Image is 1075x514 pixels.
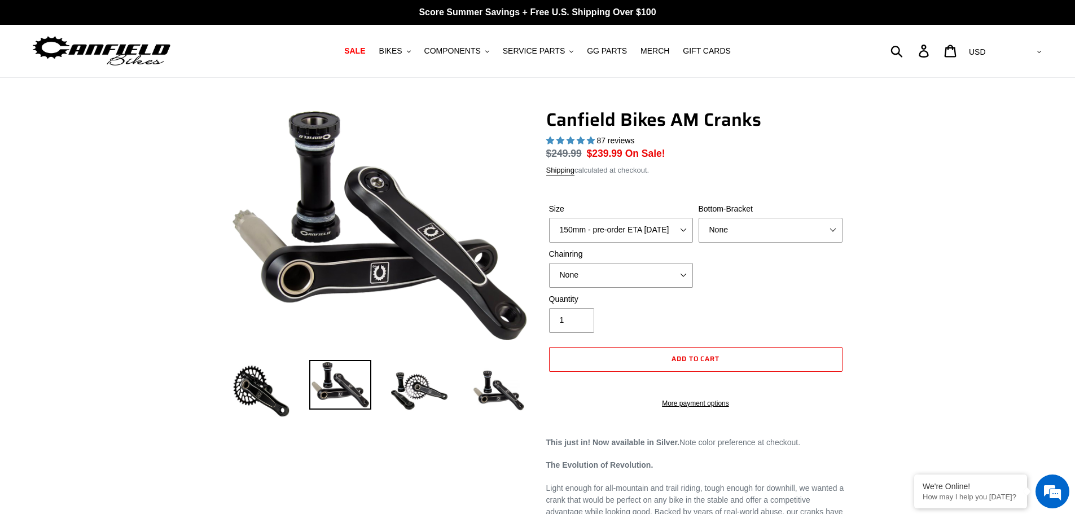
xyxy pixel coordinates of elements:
[546,165,845,176] div: calculated at checkout.
[546,437,845,449] p: Note color preference at checkout.
[230,360,292,422] img: Load image into Gallery viewer, Canfield Bikes AM Cranks
[344,46,365,56] span: SALE
[923,493,1019,501] p: How may I help you today?
[546,109,845,130] h1: Canfield Bikes AM Cranks
[596,136,634,145] span: 87 reviews
[699,203,843,215] label: Bottom-Bracket
[677,43,736,59] a: GIFT CARDS
[635,43,675,59] a: MERCH
[549,203,693,215] label: Size
[549,248,693,260] label: Chainring
[546,460,653,469] strong: The Evolution of Revolution.
[581,43,633,59] a: GG PARTS
[31,33,172,69] img: Canfield Bikes
[339,43,371,59] a: SALE
[546,136,597,145] span: 4.97 stars
[549,293,693,305] label: Quantity
[373,43,416,59] button: BIKES
[424,46,481,56] span: COMPONENTS
[467,360,529,422] img: Load image into Gallery viewer, CANFIELD-AM_DH-CRANKS
[309,360,371,410] img: Load image into Gallery viewer, Canfield Cranks
[503,46,565,56] span: SERVICE PARTS
[587,46,627,56] span: GG PARTS
[546,438,680,447] strong: This just in! Now available in Silver.
[419,43,495,59] button: COMPONENTS
[587,148,622,159] span: $239.99
[625,146,665,161] span: On Sale!
[549,398,843,408] a: More payment options
[546,148,582,159] s: $249.99
[379,46,402,56] span: BIKES
[923,482,1019,491] div: We're Online!
[549,347,843,372] button: Add to cart
[672,353,720,364] span: Add to cart
[497,43,579,59] button: SERVICE PARTS
[640,46,669,56] span: MERCH
[683,46,731,56] span: GIFT CARDS
[388,360,450,422] img: Load image into Gallery viewer, Canfield Bikes AM Cranks
[897,38,925,63] input: Search
[546,166,575,175] a: Shipping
